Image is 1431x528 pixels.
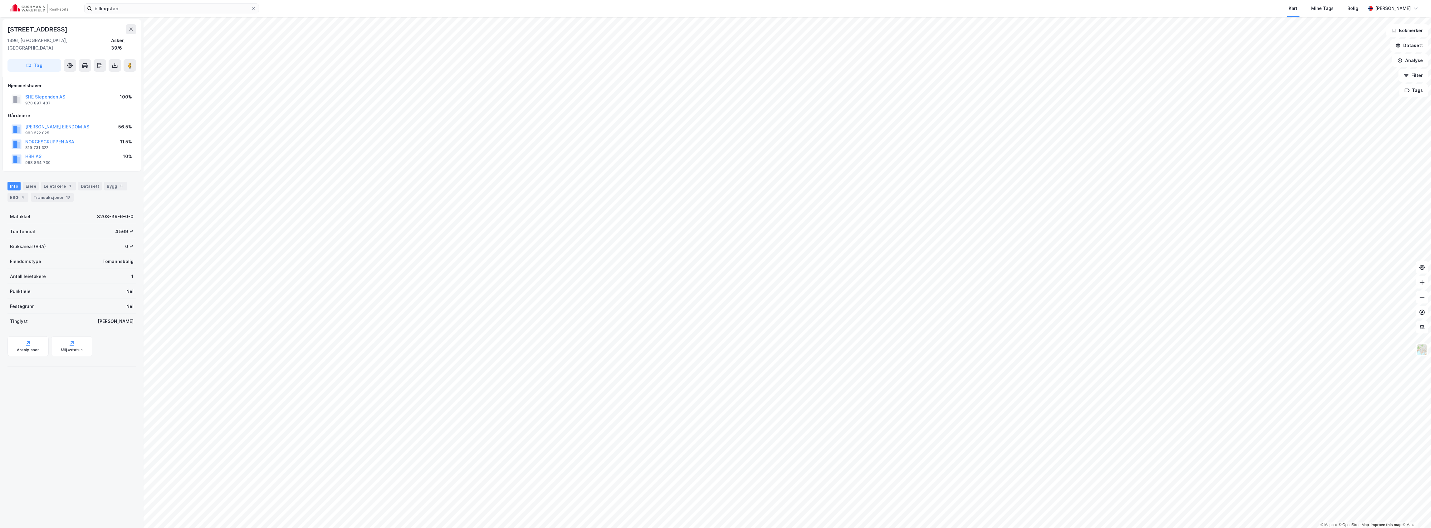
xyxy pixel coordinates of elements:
[25,101,51,106] div: 970 897 437
[125,243,134,250] div: 0 ㎡
[102,258,134,265] div: Tomannsbolig
[1392,54,1429,67] button: Analyse
[1400,498,1431,528] iframe: Chat Widget
[111,37,136,52] div: Asker, 39/6
[7,24,69,34] div: [STREET_ADDRESS]
[119,183,125,189] div: 3
[123,153,132,160] div: 10%
[10,4,69,13] img: cushman-wakefield-realkapital-logo.202ea83816669bd177139c58696a8fa1.svg
[115,228,134,235] div: 4 569 ㎡
[8,112,136,119] div: Gårdeiere
[131,273,134,280] div: 1
[1400,498,1431,528] div: Kontrollprogram for chat
[104,182,127,190] div: Bygg
[1390,39,1429,52] button: Datasett
[23,182,39,190] div: Eiere
[61,348,83,353] div: Miljøstatus
[25,145,48,150] div: 819 731 322
[126,288,134,295] div: Nei
[1399,69,1429,82] button: Filter
[1289,5,1298,12] div: Kart
[120,93,132,101] div: 100%
[1321,523,1338,527] a: Mapbox
[25,131,49,136] div: 983 522 025
[10,258,41,265] div: Eiendomstype
[10,288,31,295] div: Punktleie
[1386,24,1429,37] button: Bokmerker
[7,59,61,72] button: Tag
[1375,5,1411,12] div: [PERSON_NAME]
[10,273,46,280] div: Antall leietakere
[41,182,76,190] div: Leietakere
[126,303,134,310] div: Nei
[1416,344,1428,356] img: Z
[1399,84,1429,97] button: Tags
[10,303,34,310] div: Festegrunn
[10,228,35,235] div: Tomteareal
[98,318,134,325] div: [PERSON_NAME]
[17,348,39,353] div: Arealplaner
[65,194,71,200] div: 13
[8,82,136,89] div: Hjemmelshaver
[10,243,46,250] div: Bruksareal (BRA)
[67,183,73,189] div: 1
[1311,5,1334,12] div: Mine Tags
[31,193,74,202] div: Transaksjoner
[1348,5,1359,12] div: Bolig
[1339,523,1369,527] a: OpenStreetMap
[7,193,28,202] div: ESG
[25,160,51,165] div: 988 864 730
[120,138,132,146] div: 11.5%
[1371,523,1402,527] a: Improve this map
[78,182,102,190] div: Datasett
[92,4,251,13] input: Søk på adresse, matrikkel, gårdeiere, leietakere eller personer
[97,213,134,220] div: 3203-39-6-0-0
[7,37,111,52] div: 1396, [GEOGRAPHIC_DATA], [GEOGRAPHIC_DATA]
[10,213,30,220] div: Matrikkel
[20,194,26,200] div: 4
[118,123,132,131] div: 56.5%
[7,182,21,190] div: Info
[10,318,28,325] div: Tinglyst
